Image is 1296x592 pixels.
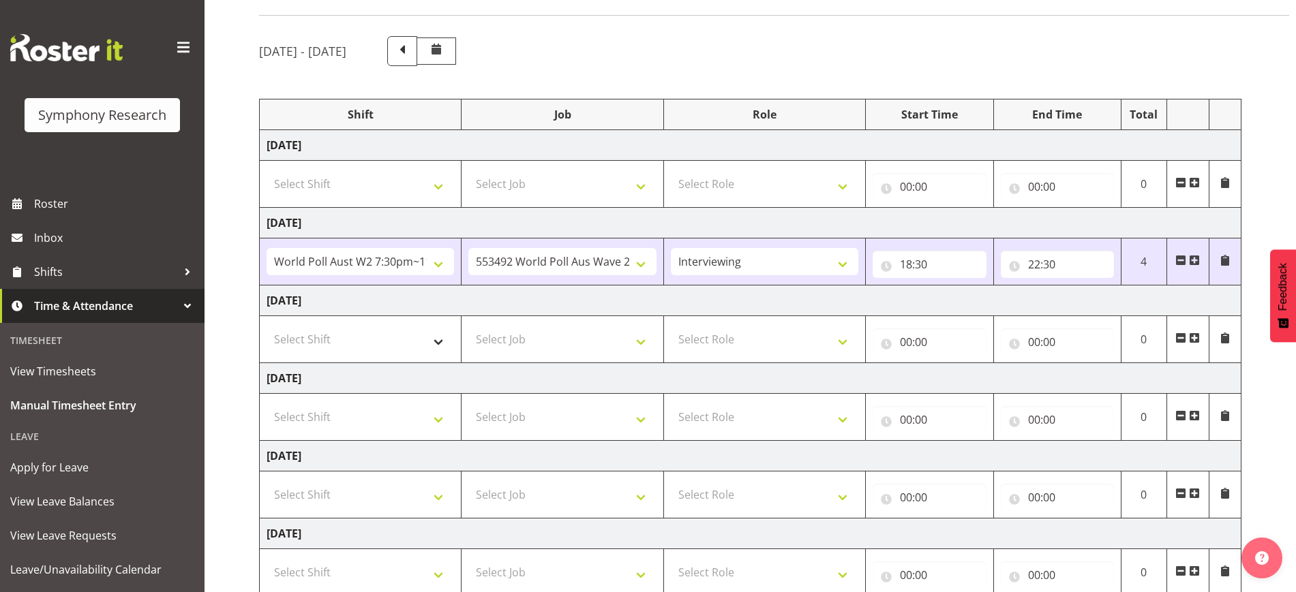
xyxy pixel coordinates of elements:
input: Click to select... [1001,484,1114,511]
span: Shifts [34,262,177,282]
input: Click to select... [1001,561,1114,589]
div: End Time [1001,106,1114,123]
div: Total [1128,106,1160,123]
span: Time & Attendance [34,296,177,316]
td: 4 [1121,238,1166,285]
div: Start Time [873,106,986,123]
img: Rosterit website logo [10,34,123,61]
td: 0 [1121,161,1166,208]
a: View Timesheets [3,354,201,388]
input: Click to select... [1001,328,1114,356]
span: Apply for Leave [10,457,194,478]
input: Click to select... [1001,173,1114,200]
img: help-xxl-2.png [1255,551,1269,565]
a: View Leave Balances [3,484,201,518]
span: View Leave Requests [10,525,194,546]
input: Click to select... [873,561,986,589]
span: View Timesheets [10,361,194,381]
span: View Leave Balances [10,491,194,512]
td: [DATE] [260,208,1241,238]
input: Click to select... [873,406,986,433]
input: Click to select... [873,328,986,356]
td: [DATE] [260,130,1241,161]
td: [DATE] [260,363,1241,394]
span: Manual Timesheet Entry [10,395,194,416]
h5: [DATE] - [DATE] [259,44,346,59]
td: [DATE] [260,518,1241,549]
input: Click to select... [1001,406,1114,433]
div: Leave [3,422,201,450]
td: [DATE] [260,441,1241,471]
div: Role [671,106,858,123]
div: Timesheet [3,326,201,354]
div: Job [468,106,656,123]
div: Symphony Research [38,105,166,125]
td: [DATE] [260,285,1241,316]
button: Feedback - Show survey [1270,249,1296,342]
input: Click to select... [1001,251,1114,278]
td: 0 [1121,471,1166,518]
a: Apply for Leave [3,450,201,484]
td: 0 [1121,316,1166,363]
a: Leave/Unavailability Calendar [3,552,201,587]
a: Manual Timesheet Entry [3,388,201,422]
td: 0 [1121,394,1166,441]
input: Click to select... [873,251,986,278]
input: Click to select... [873,484,986,511]
span: Feedback [1277,263,1289,311]
span: Roster [34,193,198,214]
input: Click to select... [873,173,986,200]
span: Inbox [34,228,198,248]
span: Leave/Unavailability Calendar [10,559,194,580]
a: View Leave Requests [3,518,201,552]
div: Shift [267,106,454,123]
